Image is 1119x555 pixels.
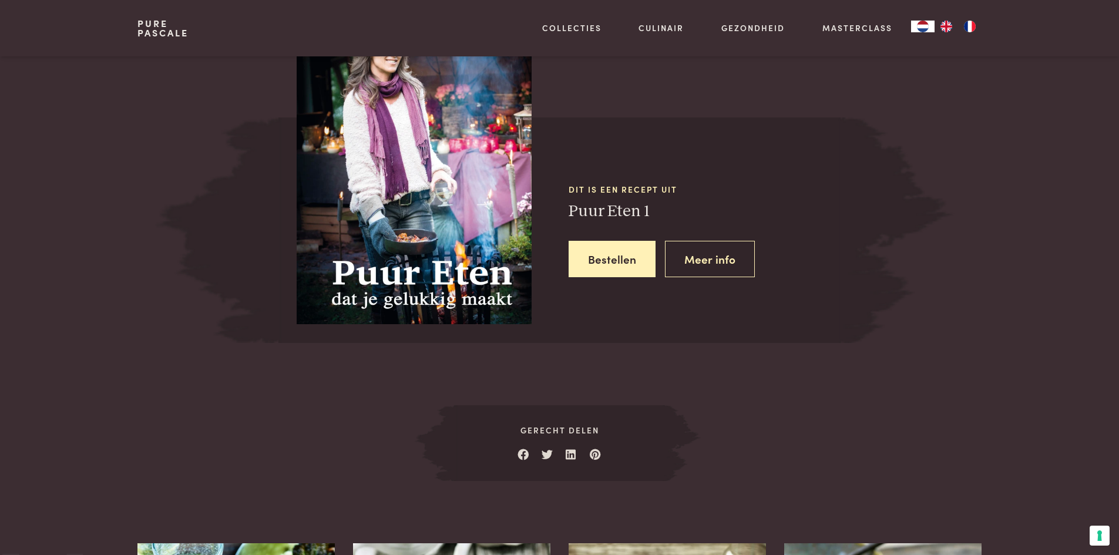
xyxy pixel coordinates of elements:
ul: Language list [935,21,982,32]
a: NL [911,21,935,32]
a: Masterclass [822,22,892,34]
aside: Language selected: Nederlands [911,21,982,32]
a: Meer info [665,241,755,278]
button: Uw voorkeuren voor toestemming voor trackingtechnologieën [1090,526,1110,546]
h3: Puur Eten 1 [569,201,841,222]
a: Bestellen [569,241,656,278]
a: Culinair [639,22,684,34]
a: Gezondheid [721,22,785,34]
a: Collecties [542,22,601,34]
a: EN [935,21,958,32]
span: Gerecht delen [454,424,665,436]
span: Dit is een recept uit [569,183,841,196]
a: PurePascale [137,19,189,38]
div: Language [911,21,935,32]
a: FR [958,21,982,32]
